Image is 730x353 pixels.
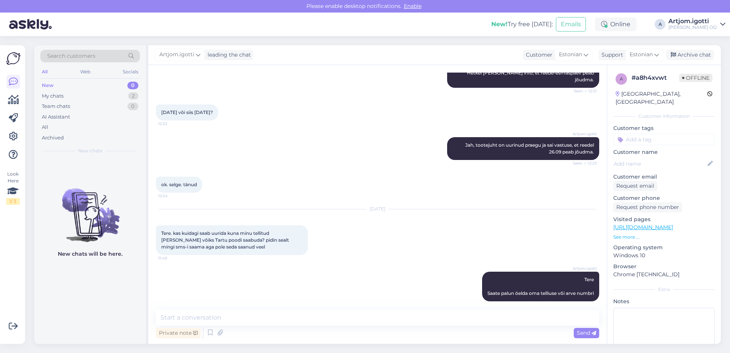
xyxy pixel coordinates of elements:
div: 0 [127,82,138,89]
p: New chats will be here. [58,250,122,258]
div: Archive chat [666,50,714,60]
p: Operating system [613,244,715,252]
div: Customer information [613,113,715,120]
div: Online [595,17,636,31]
span: Artjom.igotti [159,51,194,59]
p: Windows 10 [613,252,715,260]
a: [URL][DOMAIN_NAME] [613,224,673,231]
div: Archived [42,134,64,142]
p: Customer tags [613,124,715,132]
span: 11:50 [568,302,597,307]
div: Request email [613,181,657,191]
div: Try free [DATE]: [491,20,553,29]
span: New chats [78,147,102,154]
div: New [42,82,54,89]
div: A [655,19,665,30]
div: Customer [523,51,552,59]
span: Send [577,329,596,336]
div: Extra [613,286,715,293]
span: Seen ✓ 12:21 [568,88,597,94]
span: Tere. kas kuidagi saab uurida kuna minu tellitud [PERSON_NAME] võiks Tartu poodi saabuda? pidin s... [161,230,290,250]
span: [DATE] või siis [DATE]? [161,109,213,115]
div: Socials [121,67,140,77]
input: Add name [614,160,706,168]
span: Offline [679,74,713,82]
span: Seen ✓ 12:23 [568,160,597,166]
img: Askly Logo [6,51,21,66]
a: Artjom.igotti[PERSON_NAME] OÜ [668,18,725,30]
p: Notes [613,298,715,306]
span: Jah, tootejuht on uurinud praegu ja sai vastuse, et reedel 26.09 peab jõudma. [465,142,595,155]
div: # a8h4xvwt [632,73,679,82]
p: Customer name [613,148,715,156]
div: leading the chat [205,51,251,59]
div: My chats [42,92,63,100]
div: Look Here [6,171,20,205]
p: Visited pages [613,215,715,223]
div: Artjom.igotti [668,18,717,24]
div: Support [598,51,623,59]
p: See more ... [613,234,715,241]
input: Add a tag [613,134,715,145]
div: [GEOGRAPHIC_DATA], [GEOGRAPHIC_DATA] [616,90,707,106]
div: Private note [156,328,201,338]
b: New! [491,21,508,28]
div: All [40,67,49,77]
button: Emails [556,17,586,32]
div: Web [79,67,92,77]
span: 12:24 [158,193,187,199]
div: 2 [128,92,138,100]
div: 1 / 3 [6,198,20,205]
p: Chrome [TECHNICAL_ID] [613,271,715,279]
div: [PERSON_NAME] OÜ [668,24,717,30]
span: a [620,76,623,82]
p: Browser [613,263,715,271]
div: Request phone number [613,202,682,212]
div: Team chats [42,103,70,110]
span: Artjom.igotti [568,131,597,137]
div: 0 [127,103,138,110]
p: Customer phone [613,194,715,202]
span: Search customers [47,52,95,60]
p: Customer email [613,173,715,181]
div: [DATE] [156,206,599,212]
div: All [42,123,48,131]
span: 11:49 [158,255,187,261]
span: Estonian [559,51,582,59]
div: AI Assistant [42,113,70,121]
span: 12:22 [158,121,187,127]
span: Enable [401,3,424,9]
span: ok. selge. tänud [161,182,197,187]
span: Estonian [630,51,653,59]
span: Artjom.igotti [568,266,597,271]
img: No chats [34,175,146,243]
